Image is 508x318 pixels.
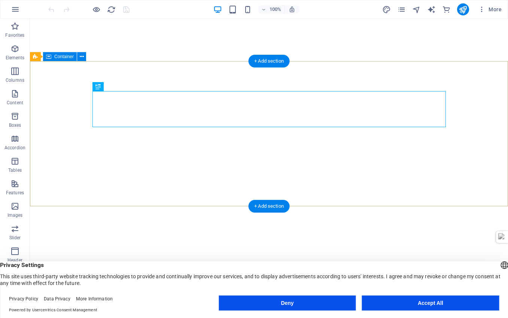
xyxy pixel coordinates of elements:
[397,5,406,14] i: Pages (Ctrl+Alt+S)
[382,5,391,14] button: design
[427,5,436,14] button: text_generator
[92,5,101,14] button: Click here to leave preview mode and continue editing
[382,5,391,14] i: Design (Ctrl+Alt+Y)
[7,212,23,218] p: Images
[6,55,25,61] p: Elements
[442,5,451,14] i: Commerce
[248,200,290,213] div: + Add section
[7,100,23,106] p: Content
[9,122,21,128] p: Boxes
[258,5,285,14] button: 100%
[459,5,467,14] i: Publish
[6,190,24,196] p: Features
[248,55,290,67] div: + Add section
[478,6,502,13] span: More
[5,32,24,38] p: Favorites
[4,145,25,151] p: Accordion
[107,5,116,14] i: Reload page
[412,5,421,14] button: navigator
[6,77,24,83] p: Columns
[427,5,436,14] i: AI Writer
[9,235,21,241] p: Slider
[107,5,116,14] button: reload
[442,5,451,14] button: commerce
[412,5,421,14] i: Navigator
[7,257,22,263] p: Header
[397,5,406,14] button: pages
[54,54,74,59] span: Container
[289,6,295,13] i: On resize automatically adjust zoom level to fit chosen device.
[8,167,22,173] p: Tables
[457,3,469,15] button: publish
[475,3,505,15] button: More
[269,5,281,14] h6: 100%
